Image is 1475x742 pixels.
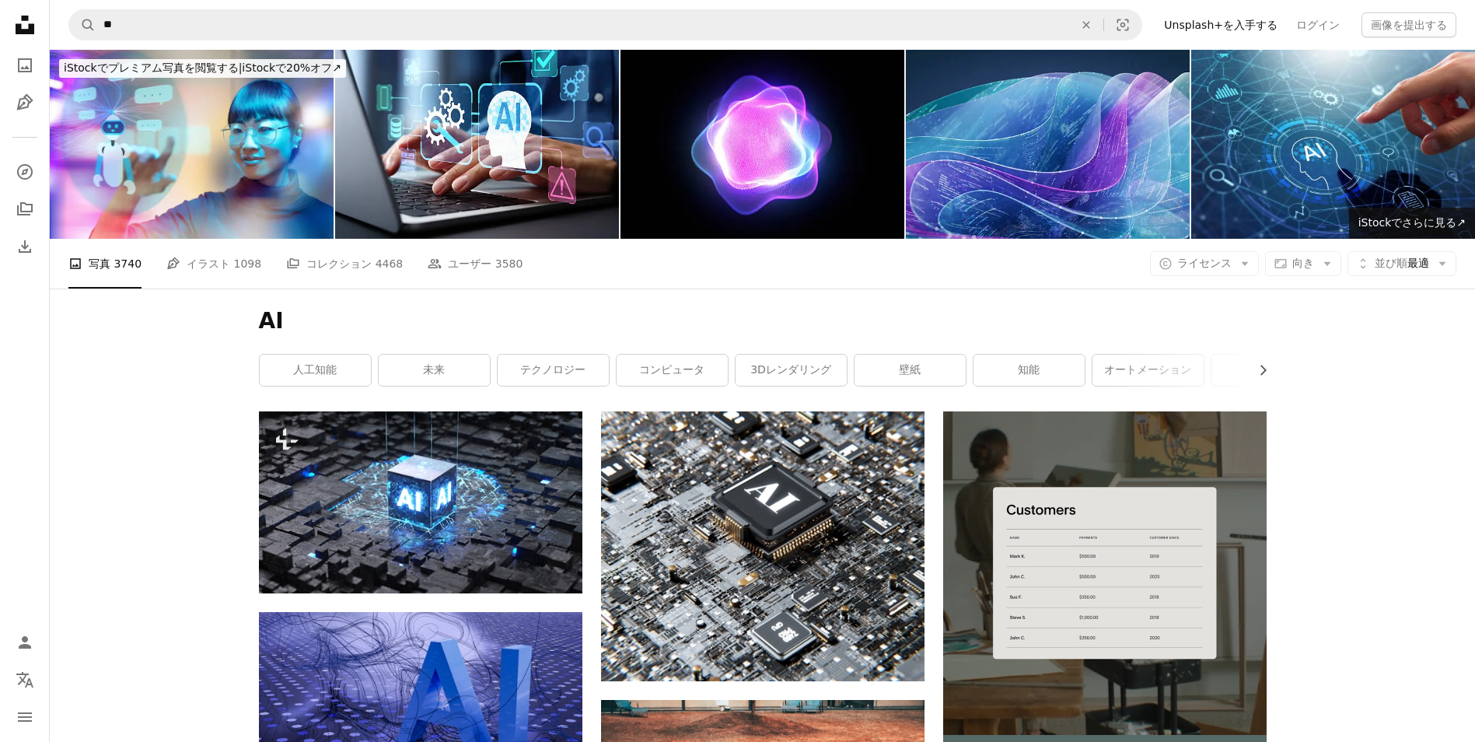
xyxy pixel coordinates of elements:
[259,495,582,509] a: AI、人工知能のコンセプト、3Dレンダリング、概念画像。
[1349,208,1475,239] a: iStockでさらに見る↗
[1287,12,1349,37] a: ログイン
[620,50,904,239] img: 紫と青の光のパターンで輝く抽象的なネオンの形
[1150,251,1259,276] button: ライセンス
[234,255,262,272] span: 1098
[1177,257,1232,269] span: ライセンス
[1292,257,1314,269] span: 向き
[1104,10,1141,40] button: ビジュアル検索
[1069,10,1103,40] button: 全てクリア
[1265,251,1341,276] button: 向き
[59,59,346,78] div: iStockで20%オフ ↗
[617,355,728,386] a: コンピュータ
[335,50,619,239] img: AI主導の自動メンテナンスとシステム更新。問題の検出と解決の自動化。ノートPCを使ってAIにメンテナンスを指示するエンジニア。
[601,539,924,553] a: Aの文字が上に載ったコンピュータチップ
[498,355,609,386] a: テクノロジー
[379,355,490,386] a: 未来
[1155,12,1287,37] a: Unsplash+を入手する
[376,255,404,272] span: 4468
[1347,251,1456,276] button: 並び順最適
[9,50,40,81] a: 写真
[906,50,1190,239] img: AIコーディングアシスタントインターフェースとVibeコーディングの美学
[259,696,582,710] a: 文字Aのコンピュータ生成画像
[736,355,847,386] a: 3Dレンダリング
[1361,12,1456,37] button: 画像を提出する
[166,239,261,289] a: イラスト 1098
[855,355,966,386] a: 壁紙
[50,50,355,87] a: iStockでプレミアム写真を閲覧する|iStockで20%オフ↗
[1358,216,1466,229] span: iStockでさらに見る ↗
[973,355,1085,386] a: 知能
[1375,256,1429,271] span: 最適
[64,61,242,74] span: iStockでプレミアム写真を閲覧する |
[9,664,40,695] button: 言語
[943,411,1267,735] img: file-1747939376688-baf9a4a454ffimage
[9,627,40,658] a: ログイン / 登録する
[259,411,582,593] img: AI、人工知能のコンセプト、3Dレンダリング、概念画像。
[50,50,334,239] img: 日本人女性は、デジタルグラフやデータを表示する未来的な透明なスクリーンと対話し、人工的な侵入、高度な技術、革新を象徴しています
[69,10,96,40] button: Unsplashで検索する
[428,239,523,289] a: ユーザー 3580
[9,702,40,733] button: メニュー
[260,355,371,386] a: 人工知能
[1092,355,1204,386] a: オートメーション
[9,194,40,225] a: コレクション
[495,255,523,272] span: 3580
[601,411,924,681] img: Aの文字が上に載ったコンピュータチップ
[1249,355,1267,386] button: リストを右にスクロールする
[9,87,40,118] a: イラスト
[1375,257,1407,269] span: 並び順
[259,307,1267,335] h1: AI
[9,156,40,187] a: 探す
[68,9,1142,40] form: サイト内でビジュアルを探す
[286,239,403,289] a: コレクション 4468
[1211,355,1323,386] a: 背景
[1191,50,1475,239] img: AIエージェントと生成人工知能。ロボティック・プロセスの自動化とデータ分析。
[9,231,40,262] a: ダウンロード履歴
